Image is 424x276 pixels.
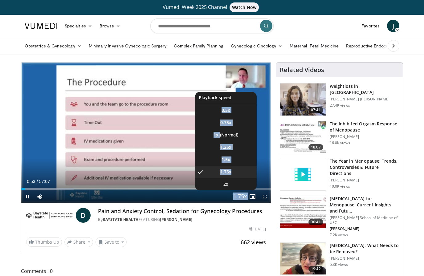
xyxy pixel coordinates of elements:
[330,97,399,102] p: [PERSON_NAME] [PERSON_NAME]
[39,179,50,184] span: 57:07
[21,190,34,203] button: Pause
[280,121,326,153] img: 283c0f17-5e2d-42ba-a87c-168d447cdba4.150x105_q85_crop-smart_upscale.jpg
[26,2,398,12] a: Vumedi Week 2025 ChannelWatch Now
[25,23,57,29] img: VuMedi Logo
[308,266,323,272] span: 19:42
[330,233,348,237] p: 7.2K views
[27,179,35,184] span: 0:53
[76,208,91,223] a: D
[330,184,350,189] p: 10.0K views
[96,20,124,32] a: Browse
[286,40,342,52] a: Maternal–Fetal Medicine
[330,215,399,225] p: [PERSON_NAME] School of Medicine of USC
[280,158,326,190] img: video_placeholder_short.svg
[220,144,231,150] span: 1.25x
[222,107,230,113] span: 0.5x
[214,132,218,138] span: 1x
[220,169,231,175] span: 1.75x
[34,190,46,203] button: Mute
[330,196,399,214] h3: [MEDICAL_DATA] for Menopause: Current Insights and Futu…
[330,158,399,177] h3: The Year in Menopause: Trends, Controversies & Future Directions
[330,226,399,231] p: [PERSON_NAME]
[96,237,127,247] button: Save to
[26,208,73,223] img: Baystate Health
[259,190,271,203] button: Fullscreen
[26,237,62,247] a: Thumbs Up
[330,83,399,95] h3: Weightloss in [GEOGRAPHIC_DATA]
[330,121,399,133] h3: The Inhibited Orgasm Response of Menopause
[150,18,274,33] input: Search topics, interventions
[220,120,231,126] span: 0.75x
[387,20,399,32] a: J
[223,181,228,187] span: 2x
[280,196,399,237] a: 30:41 [MEDICAL_DATA] for Menopause: Current Insights and Futu… [PERSON_NAME] School of Medicine o...
[37,179,38,184] span: /
[249,226,266,232] div: [DATE]
[234,190,246,203] button: Playback Rate
[222,156,230,163] span: 1.5x
[280,158,399,191] a: The Year in Menopause: Trends, Controversies & Future Directions [PERSON_NAME] 10.0K views
[241,238,266,246] span: 662 views
[330,242,399,255] h3: [MEDICAL_DATA]: What Needs to be Removed?
[308,107,323,113] span: 07:41
[308,219,323,225] span: 30:41
[358,20,383,32] a: Favorites
[230,2,259,12] span: Watch Now
[280,243,326,275] img: 4d0a4bbe-a17a-46ab-a4ad-f5554927e0d3.150x105_q85_crop-smart_upscale.jpg
[98,217,266,222] div: By FEATURING
[64,237,93,247] button: Share
[246,190,259,203] button: Enable picture-in-picture mode
[330,262,348,267] p: 5.3K views
[280,196,326,228] img: 47271b8a-94f4-49c8-b914-2a3d3af03a9e.150x105_q85_crop-smart_upscale.jpg
[85,40,170,52] a: Minimally Invasive Gynecologic Surgery
[330,178,399,183] p: [PERSON_NAME]
[280,242,399,275] a: 19:42 [MEDICAL_DATA]: What Needs to be Removed? [PERSON_NAME] 5.3K views
[21,188,271,190] div: Progress Bar
[98,208,266,215] h4: Pain and Anxiety Control, Sedation for Gynecology Procedures
[280,121,399,153] a: 18:07 The Inhibited Orgasm Response of Menopause [PERSON_NAME] 16.0K views
[160,217,193,222] a: [PERSON_NAME]
[21,63,271,203] video-js: Video Player
[21,267,271,275] span: Comments 0
[330,256,399,261] p: [PERSON_NAME]
[308,144,323,150] span: 18:07
[227,40,286,52] a: Gynecologic Oncology
[21,40,85,52] a: Obstetrics & Gynecology
[280,66,324,74] h4: Related Videos
[330,103,350,108] p: 27.4K views
[61,20,96,32] a: Specialties
[330,140,350,145] p: 16.0K views
[280,83,326,116] img: 9983fed1-7565-45be-8934-aef1103ce6e2.150x105_q85_crop-smart_upscale.jpg
[280,83,399,116] a: 07:41 Weightloss in [GEOGRAPHIC_DATA] [PERSON_NAME] [PERSON_NAME] 27.4K views
[103,217,139,222] a: Baystate Health
[170,40,227,52] a: Complex Family Planning
[330,134,399,139] p: [PERSON_NAME]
